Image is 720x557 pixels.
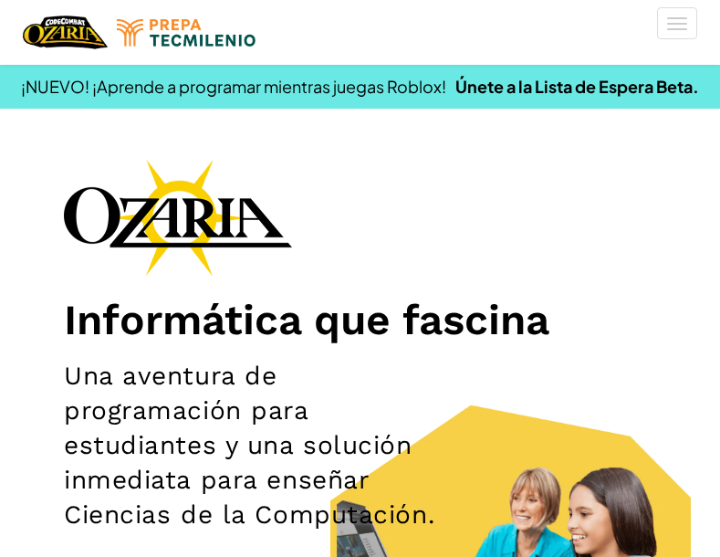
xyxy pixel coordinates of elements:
img: Ozaria branding logo [64,159,292,276]
a: Únete a la Lista de Espera Beta. [455,76,699,97]
h1: Informática que fascina [64,294,656,345]
img: Tecmilenio logo [117,19,256,47]
span: ¡NUEVO! ¡Aprende a programar mientras juegas Roblox! [21,76,446,97]
h2: Una aventura de programación para estudiantes y una solución inmediata para enseñar Ciencias de l... [64,359,461,532]
a: Ozaria by CodeCombat logo [23,14,108,51]
img: Home [23,14,108,51]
